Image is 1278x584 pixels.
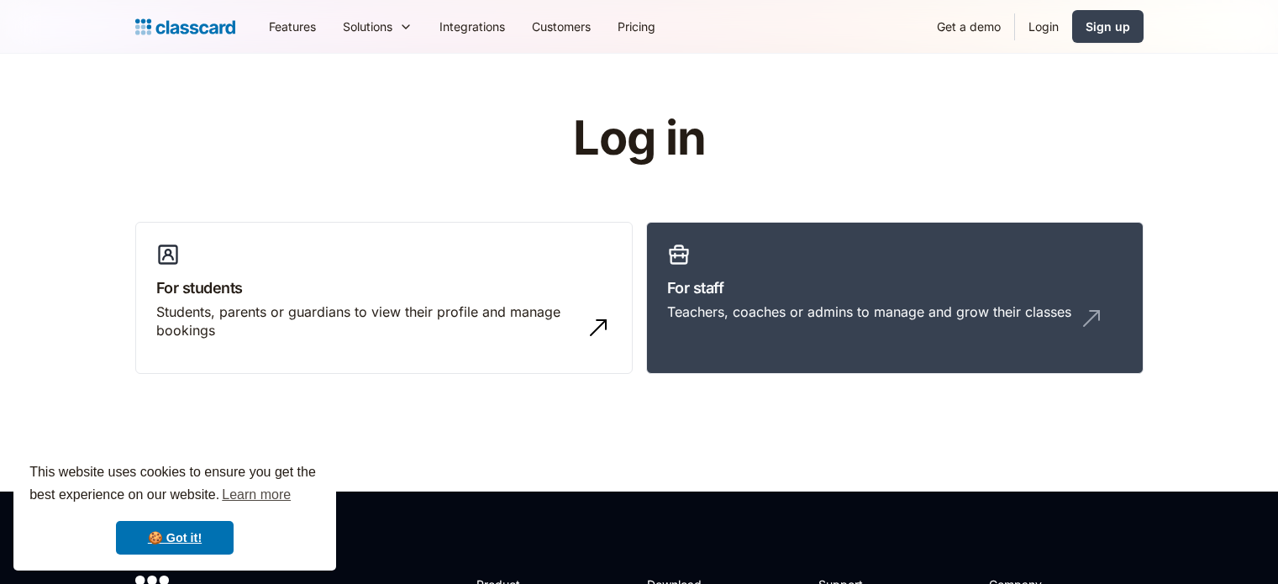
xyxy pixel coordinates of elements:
[667,303,1071,321] div: Teachers, coaches or admins to manage and grow their classes
[156,303,578,340] div: Students, parents or guardians to view their profile and manage bookings
[329,8,426,45] div: Solutions
[156,276,612,299] h3: For students
[219,482,293,508] a: learn more about cookies
[29,462,320,508] span: This website uses cookies to ensure you get the best experience on our website.
[343,18,392,35] div: Solutions
[255,8,329,45] a: Features
[116,521,234,555] a: dismiss cookie message
[518,8,604,45] a: Customers
[372,113,906,165] h1: Log in
[426,8,518,45] a: Integrations
[1086,18,1130,35] div: Sign up
[1072,10,1144,43] a: Sign up
[604,8,669,45] a: Pricing
[1015,8,1072,45] a: Login
[667,276,1123,299] h3: For staff
[923,8,1014,45] a: Get a demo
[13,446,336,571] div: cookieconsent
[135,222,633,375] a: For studentsStudents, parents or guardians to view their profile and manage bookings
[135,15,235,39] a: home
[646,222,1144,375] a: For staffTeachers, coaches or admins to manage and grow their classes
